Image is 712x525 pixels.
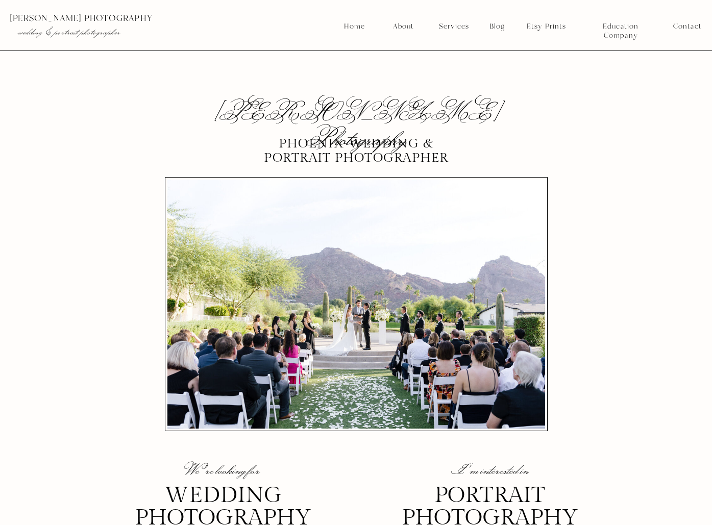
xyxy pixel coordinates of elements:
[673,22,701,31] a: Contact
[10,14,197,23] p: [PERSON_NAME] photography
[166,463,280,478] p: We're looking for
[184,101,529,125] h2: [PERSON_NAME] Photography
[486,22,508,31] a: Blog
[585,22,656,31] a: Education Company
[433,463,547,478] p: I'm interested in
[435,22,473,31] a: Services
[523,22,570,31] a: Etsy Prints
[343,22,365,31] a: Home
[131,484,315,524] h3: wedding photography
[18,27,176,37] p: wedding & portrait photographer
[398,484,582,524] h3: portrait photography
[259,137,454,165] p: Phoenix Wedding & portrait photographer
[390,22,416,31] a: About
